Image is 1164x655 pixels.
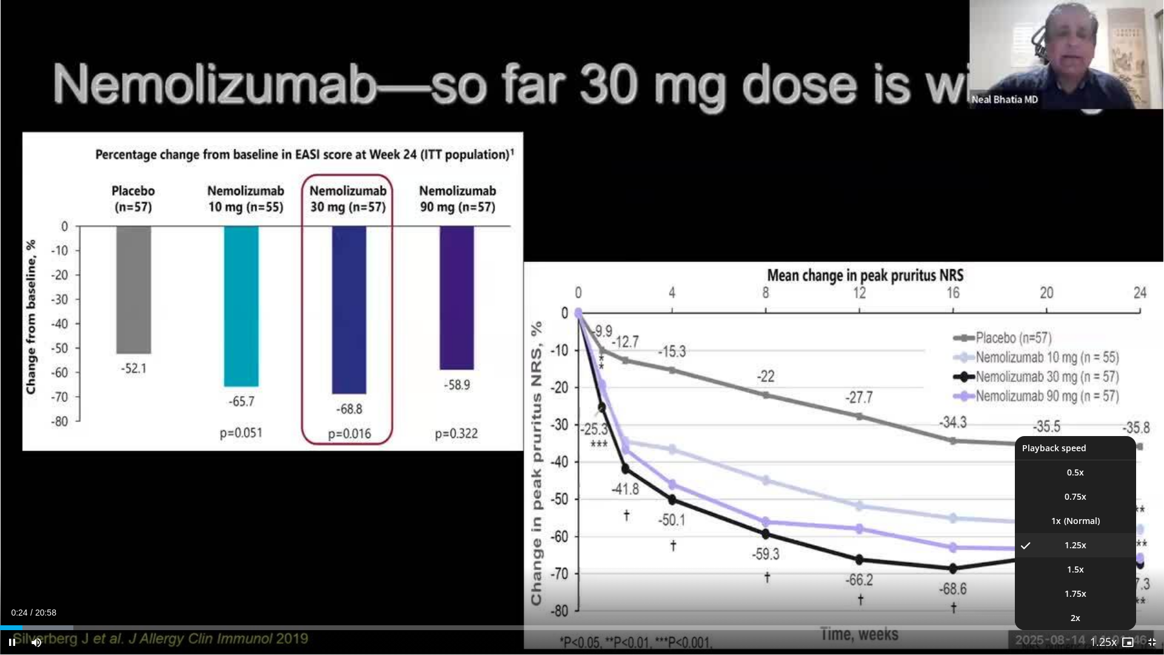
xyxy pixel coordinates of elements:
[1067,563,1084,576] span: 1.5x
[24,630,48,654] button: Mute
[1067,466,1084,479] span: 0.5x
[1065,539,1086,551] span: 1.25x
[1071,612,1080,624] span: 2x
[30,608,33,617] span: /
[35,608,56,617] span: 20:58
[1115,630,1140,654] button: Enable picture-in-picture mode
[1091,630,1115,654] button: Playback Rate
[1051,515,1061,527] span: 1x
[11,608,27,617] span: 0:24
[1065,588,1086,600] span: 1.75x
[1065,491,1086,503] span: 0.75x
[1140,630,1164,654] button: Exit Fullscreen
